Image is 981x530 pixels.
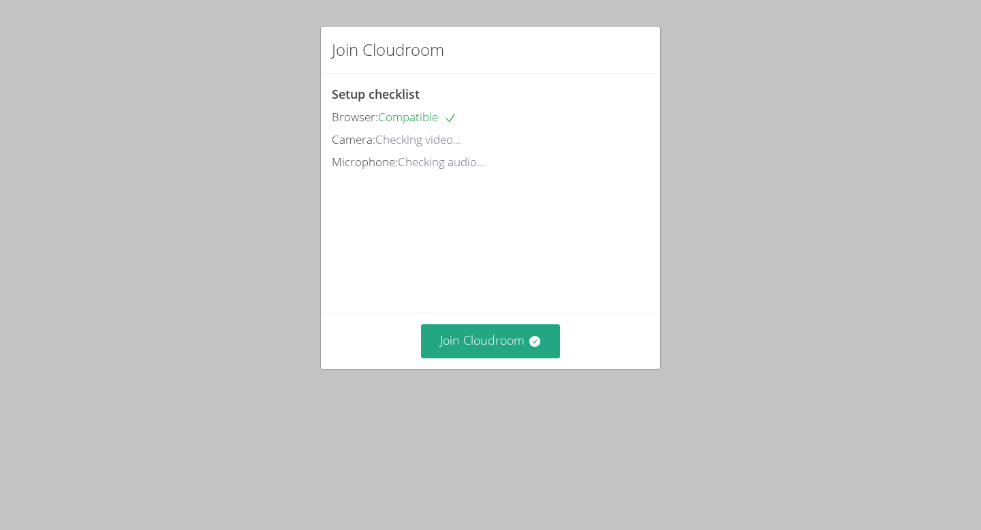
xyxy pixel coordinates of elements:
h2: Join Cloudroom [332,37,444,62]
button: Join Cloudroom [421,324,561,358]
span: Microphone: [332,154,398,170]
span: Setup checklist [332,86,420,102]
span: Checking video... [375,131,461,147]
span: Compatible [378,109,457,125]
span: Checking audio... [398,154,485,170]
span: Browser: [332,109,378,125]
span: Camera: [332,131,375,147]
